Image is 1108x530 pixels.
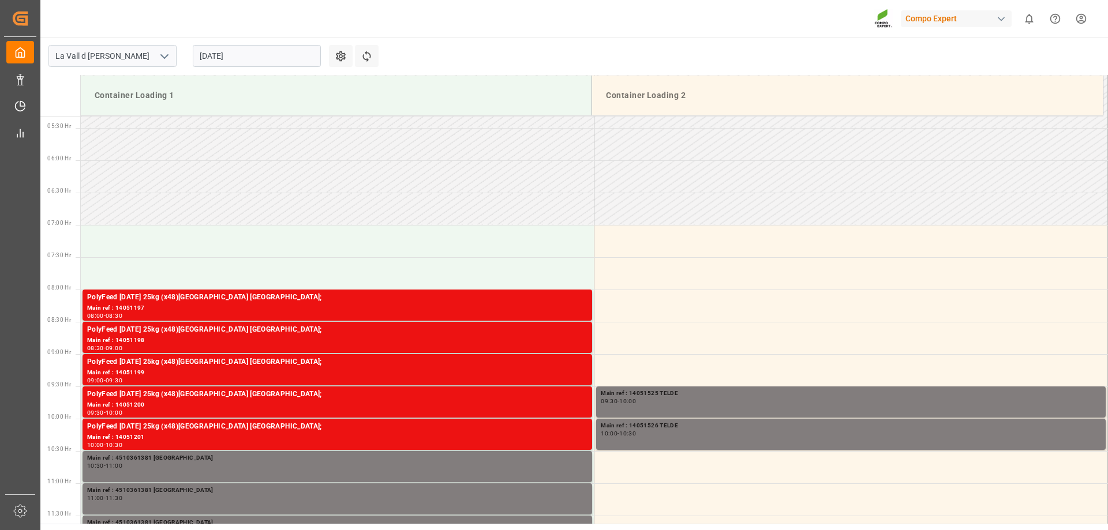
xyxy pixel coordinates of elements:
div: 08:00 [87,313,104,318]
div: 09:00 [106,345,122,351]
div: Main ref : 4510361381 [GEOGRAPHIC_DATA] [87,486,587,495]
div: Main ref : 14051526 TELDE [601,421,1101,431]
div: Container Loading 1 [90,85,582,106]
div: PolyFeed [DATE] 25kg (x48)[GEOGRAPHIC_DATA] [GEOGRAPHIC_DATA]; [87,421,587,433]
div: 10:30 [87,463,104,468]
div: - [104,345,106,351]
div: 11:00 [106,463,122,468]
div: Main ref : 14051525 TELDE [601,389,1101,399]
div: PolyFeed [DATE] 25kg (x48)[GEOGRAPHIC_DATA] [GEOGRAPHIC_DATA]; [87,356,587,368]
img: Screenshot%202023-09-29%20at%2010.02.21.png_1712312052.png [874,9,893,29]
div: Main ref : 4510361381 [GEOGRAPHIC_DATA] [87,453,587,463]
div: 09:30 [87,410,104,415]
div: - [617,431,619,436]
div: 10:30 [106,442,122,448]
div: PolyFeed [DATE] 25kg (x48)[GEOGRAPHIC_DATA] [GEOGRAPHIC_DATA]; [87,389,587,400]
div: 09:00 [87,378,104,383]
div: 08:30 [106,313,122,318]
span: 10:00 Hr [47,414,71,420]
div: - [104,463,106,468]
div: - [104,378,106,383]
span: 06:00 Hr [47,155,71,161]
div: Container Loading 2 [601,85,1094,106]
span: 11:00 Hr [47,478,71,484]
div: - [104,442,106,448]
span: 09:00 Hr [47,349,71,355]
div: Main ref : 14051200 [87,400,587,410]
button: show 0 new notifications [1016,6,1042,32]
span: 08:00 Hr [47,284,71,291]
span: 07:30 Hr [47,252,71,258]
div: 10:00 [619,399,636,404]
input: DD.MM.YYYY [193,45,321,67]
span: 11:30 Hr [47,510,71,517]
div: 08:30 [87,345,104,351]
input: Type to search/select [48,45,177,67]
div: 11:00 [87,495,104,501]
span: 07:00 Hr [47,220,71,226]
div: 09:30 [106,378,122,383]
div: 10:00 [106,410,122,415]
div: PolyFeed [DATE] 25kg (x48)[GEOGRAPHIC_DATA] [GEOGRAPHIC_DATA]; [87,324,587,336]
button: open menu [155,47,173,65]
div: Main ref : 14051199 [87,368,587,378]
span: 06:30 Hr [47,187,71,194]
div: 10:30 [619,431,636,436]
div: - [104,313,106,318]
button: Help Center [1042,6,1068,32]
div: PolyFeed [DATE] 25kg (x48)[GEOGRAPHIC_DATA] [GEOGRAPHIC_DATA]; [87,292,587,303]
div: 10:00 [601,431,617,436]
div: - [617,399,619,404]
button: Compo Expert [901,7,1016,29]
span: 09:30 Hr [47,381,71,388]
div: 09:30 [601,399,617,404]
span: 10:30 Hr [47,446,71,452]
div: Compo Expert [901,10,1012,27]
div: 10:00 [87,442,104,448]
span: 05:30 Hr [47,123,71,129]
span: 08:30 Hr [47,317,71,323]
div: Main ref : 14051197 [87,303,587,313]
div: - [104,495,106,501]
div: Main ref : 14051198 [87,336,587,345]
div: 11:30 [106,495,122,501]
div: - [104,410,106,415]
div: Main ref : 4510361381 [GEOGRAPHIC_DATA] [87,518,587,528]
div: Main ref : 14051201 [87,433,587,442]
